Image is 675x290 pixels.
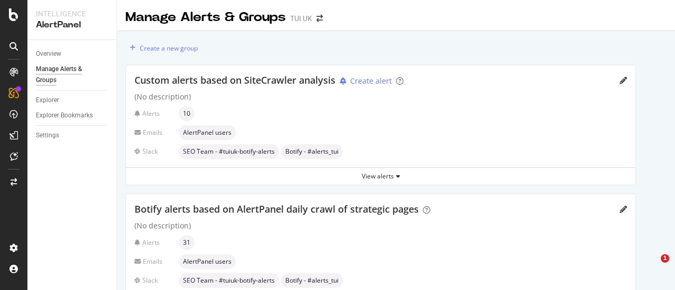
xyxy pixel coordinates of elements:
[179,144,279,159] div: neutral label
[134,92,627,102] div: (No description)
[183,129,232,136] span: AlertPanel users
[36,130,59,141] div: Settings
[36,64,99,86] div: Manage Alerts & Groups
[134,74,335,86] span: Custom alerts based on SiteCrawler analysis
[285,277,339,284] span: Botify - #alerts_tui
[183,111,190,117] span: 10
[36,110,109,121] a: Explorer Bookmarks
[179,273,279,288] div: neutral label
[36,48,109,59] a: Overview
[183,239,190,246] span: 31
[285,148,339,155] span: Botify - #alerts_tui
[36,130,109,141] a: Settings
[639,254,664,279] iframe: Intercom live chat
[620,206,627,213] div: pencil
[134,276,175,285] div: Slack
[36,95,109,106] a: Explorer
[183,258,232,265] span: AlertPanel users
[36,8,108,19] div: Intelligence
[179,254,236,269] div: neutral label
[140,44,198,53] div: Create a new group
[126,168,635,185] button: View alerts
[281,273,343,288] div: neutral label
[179,235,195,250] div: neutral label
[134,221,627,231] div: (No description)
[36,95,59,106] div: Explorer
[335,75,392,87] button: Create alert
[134,238,175,247] div: Alerts
[350,76,392,86] div: Create alert
[36,64,109,86] a: Manage Alerts & Groups
[316,15,323,22] div: arrow-right-arrow-left
[134,147,175,156] div: Slack
[134,109,175,118] div: Alerts
[290,13,312,24] div: TUI UK
[183,277,275,284] span: SEO Team - #tuiuk-botify-alerts
[281,144,343,159] div: neutral label
[134,203,419,215] span: Botify alerts based on AlertPanel daily crawl of strategic pages
[134,128,175,137] div: Emails
[36,48,61,59] div: Overview
[36,110,93,121] div: Explorer Bookmarks
[661,254,669,263] span: 1
[620,77,627,84] div: pencil
[36,19,108,31] div: AlertPanel
[179,106,195,121] div: neutral label
[183,148,275,155] span: SEO Team - #tuiuk-botify-alerts
[126,39,198,56] button: Create a new group
[179,125,236,140] div: neutral label
[134,257,175,266] div: Emails
[126,8,286,26] div: Manage Alerts & Groups
[126,172,635,181] div: View alerts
